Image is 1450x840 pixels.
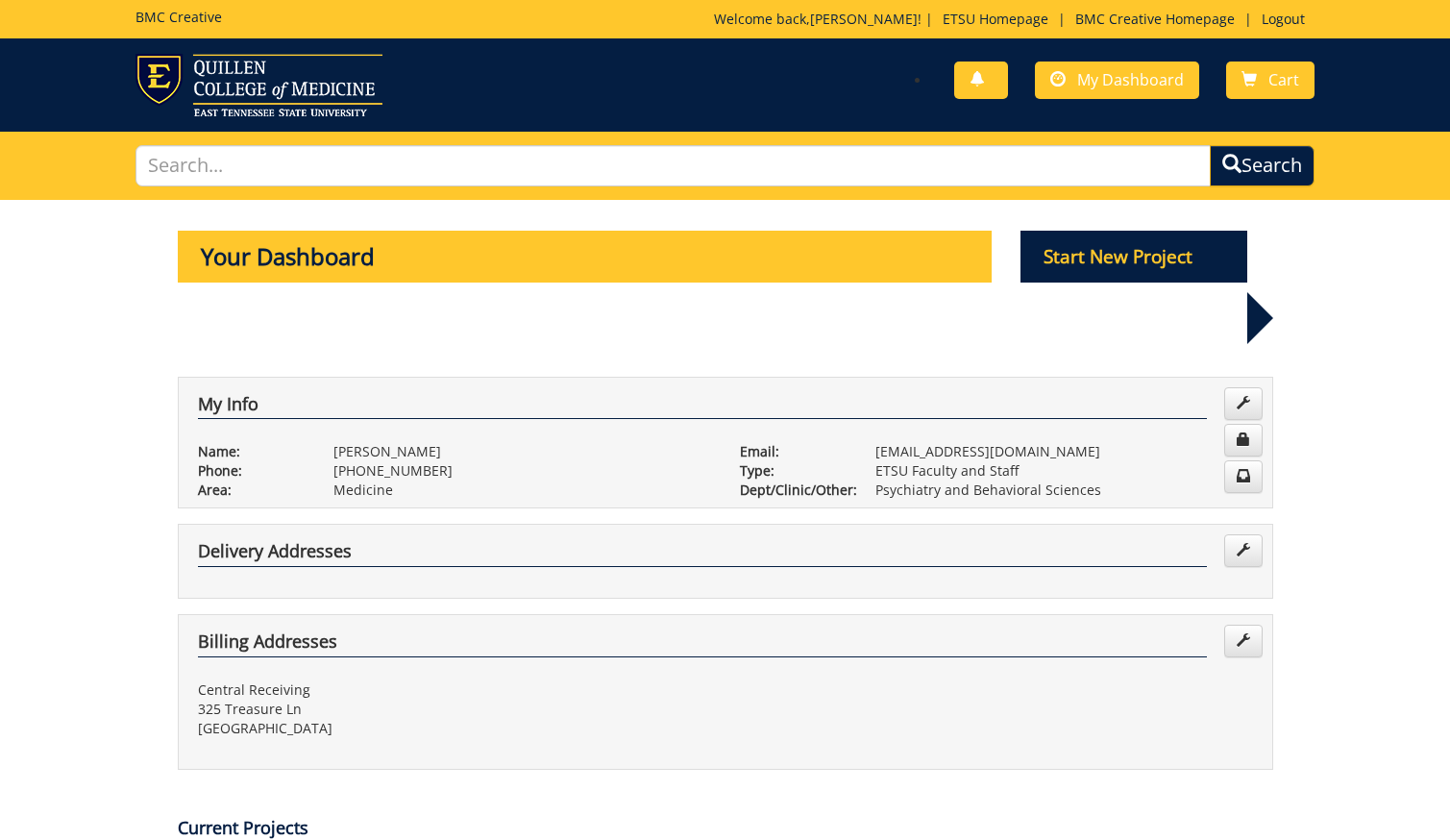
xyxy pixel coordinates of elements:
[875,461,1253,481] p: ETSU Faculty and Staff
[810,10,918,28] a: [PERSON_NAME]
[1020,231,1247,283] p: Start New Project
[198,719,711,738] p: [GEOGRAPHIC_DATA]
[198,680,711,700] p: Central Receiving
[198,542,1207,567] h4: Delivery Addresses
[135,54,382,116] img: ETSU logo
[1226,62,1315,99] a: Cart
[875,481,1253,500] p: Psychiatry and Behavioral Sciences
[1252,10,1315,28] a: Logout
[333,481,711,500] p: Medicine
[1268,69,1299,90] span: Cart
[198,481,305,500] p: Area:
[333,461,711,481] p: [PHONE_NUMBER]
[198,461,305,481] p: Phone:
[740,461,847,481] p: Type:
[178,231,993,283] p: Your Dashboard
[198,442,305,461] p: Name:
[1035,62,1199,99] a: My Dashboard
[740,481,847,500] p: Dept/Clinic/Other:
[740,442,847,461] p: Email:
[198,632,1207,657] h4: Billing Addresses
[135,145,1212,186] input: Search...
[714,10,1315,29] p: Welcome back, ! | | |
[1224,625,1263,657] a: Edit Addresses
[875,442,1253,461] p: [EMAIL_ADDRESS][DOMAIN_NAME]
[198,395,1207,420] h4: My Info
[135,10,222,24] h5: BMC Creative
[1224,534,1263,567] a: Edit Addresses
[333,442,711,461] p: [PERSON_NAME]
[1224,424,1263,457] a: Change Password
[1020,249,1247,267] a: Start New Project
[1210,145,1315,186] button: Search
[1077,69,1184,90] span: My Dashboard
[1224,460,1263,493] a: Change Communication Preferences
[933,10,1058,28] a: ETSU Homepage
[1066,10,1244,28] a: BMC Creative Homepage
[198,700,711,719] p: 325 Treasure Ln
[1224,387,1263,420] a: Edit Info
